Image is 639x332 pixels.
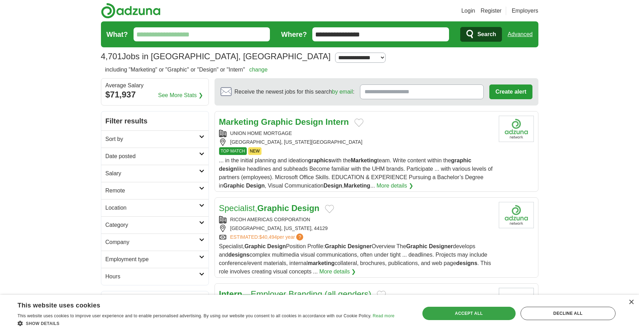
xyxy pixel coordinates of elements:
[248,147,261,155] span: NEW
[101,148,209,165] a: Date posted
[259,234,277,240] span: $40,494
[18,313,372,318] span: This website uses cookies to improve user experience and to enable personalised advertising. By u...
[257,203,289,213] strong: Graphic
[406,243,427,249] strong: Graphic
[499,288,534,314] img: Boston Consulting Group logo
[628,300,634,305] div: Close
[325,243,346,249] strong: Graphic
[234,88,354,96] span: Receive the newest jobs for this search :
[106,272,199,281] h2: Hours
[295,117,323,127] strong: Design
[429,243,453,249] strong: Designer
[348,243,372,249] strong: Designer
[499,202,534,228] img: Company logo
[219,130,493,137] div: UNION HOME MORTGAGE
[101,268,209,285] a: Hours
[223,183,244,189] strong: Graphic
[219,138,493,146] div: [GEOGRAPHIC_DATA], [US_STATE][GEOGRAPHIC_DATA]
[377,291,386,299] button: Add to favorite jobs
[308,157,332,163] strong: graphics
[106,169,199,178] h2: Salary
[219,243,491,275] span: Specialist, Position Profile: Overview The develops and complex multimedia visual communications,...
[460,27,502,42] button: Search
[101,251,209,268] a: Employment type
[477,27,496,41] span: Search
[344,183,371,189] strong: Marketing
[325,205,334,213] button: Add to favorite jobs
[101,233,209,251] a: Company
[106,255,199,264] h2: Employment type
[158,91,203,100] a: See More Stats ❯
[281,29,307,40] label: Where?
[219,147,247,155] span: TOP MATCH
[324,183,342,189] strong: Design
[422,307,516,320] div: Accept all
[101,130,209,148] a: Sort by
[219,289,243,299] strong: Intern
[351,157,378,163] strong: Marketing
[376,182,413,190] a: More details ❯
[106,187,199,195] h2: Remote
[219,203,320,213] a: Specialist,Graphic Design
[499,116,534,142] img: Company logo
[26,321,60,326] span: Show details
[101,182,209,199] a: Remote
[219,225,493,232] div: [GEOGRAPHIC_DATA], [US_STATE], 44129
[101,3,161,19] img: Adzuna logo
[319,267,356,276] a: More details ❯
[106,204,199,212] h2: Location
[18,320,394,327] div: Show details
[219,166,237,172] strong: design
[489,84,532,99] button: Create alert
[106,88,204,101] div: $71,937
[508,27,532,41] a: Advanced
[101,216,209,233] a: Category
[521,307,616,320] div: Decline all
[219,289,372,299] a: Intern—Employer Branding (all genders)
[481,7,502,15] a: Register
[101,199,209,216] a: Location
[105,66,268,74] h2: including "Marketing" or "Graphic" or "Design" or "Intern"
[101,52,331,61] h1: Jobs in [GEOGRAPHIC_DATA], [GEOGRAPHIC_DATA]
[101,165,209,182] a: Salary
[451,157,471,163] strong: graphic
[332,89,353,95] a: by email
[106,238,199,246] h2: Company
[512,7,538,15] a: Employers
[296,233,303,240] span: ?
[249,67,268,73] a: change
[219,117,349,127] a: Marketing Graphic Design Intern
[106,83,204,88] div: Average Salary
[101,50,122,63] span: 4,701
[106,135,199,143] h2: Sort by
[219,216,493,223] div: RICOH AMERICAS CORPORATION
[228,252,249,258] strong: designs
[18,299,377,310] div: This website uses cookies
[230,233,305,241] a: ESTIMATED:$40,494per year?
[291,203,319,213] strong: Design
[107,29,128,40] label: What?
[267,243,286,249] strong: Design
[244,243,265,249] strong: Graphic
[106,152,199,161] h2: Date posted
[106,221,199,229] h2: Category
[373,313,394,318] a: Read more, opens a new window
[261,117,293,127] strong: Graphic
[354,118,363,127] button: Add to favorite jobs
[308,260,334,266] strong: marketing
[101,111,209,130] h2: Filter results
[246,183,265,189] strong: Design
[326,117,349,127] strong: Intern
[461,7,475,15] a: Login
[219,157,493,189] span: ... in the initial planning and ideation with the team. Write content within the like headlines a...
[456,260,477,266] strong: designs
[219,117,259,127] strong: Marketing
